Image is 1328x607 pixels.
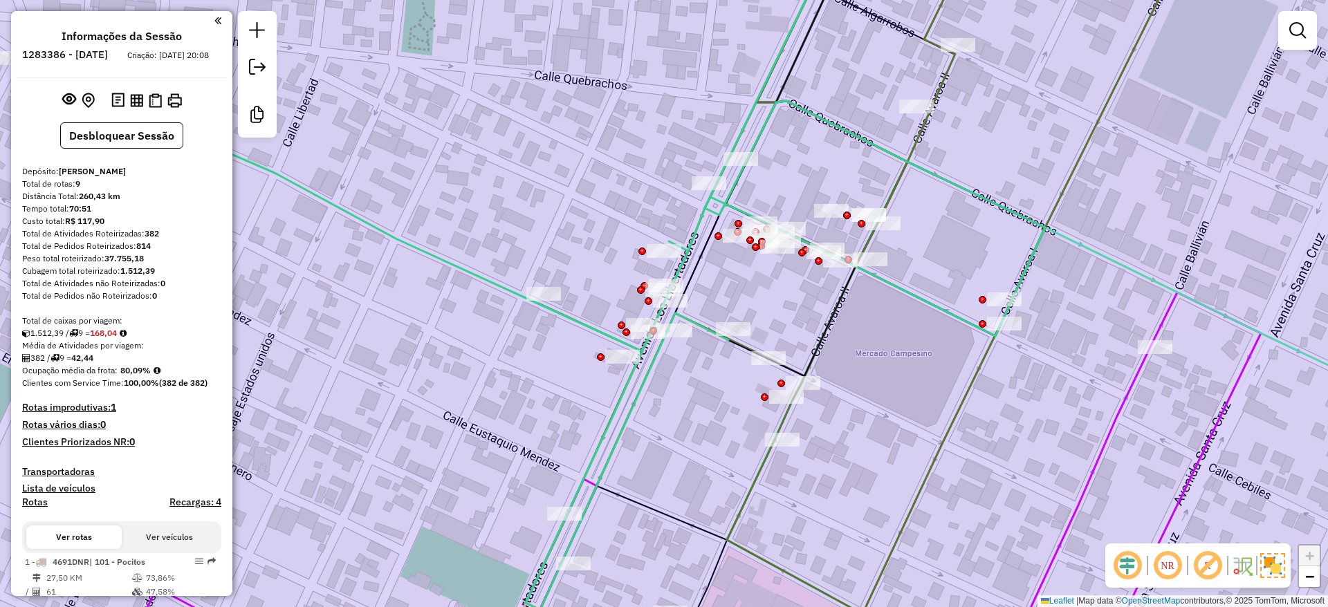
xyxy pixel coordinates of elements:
[60,122,183,149] button: Desbloquear Sessão
[90,328,117,338] strong: 168,04
[159,377,207,388] strong: (382 de 382)
[22,352,221,364] div: 382 / 9 =
[22,419,221,431] h4: Rotas vários dias:
[22,165,221,178] div: Depósito:
[89,557,145,567] span: | 101 - Pocitos
[62,30,182,43] h4: Informações da Sessão
[46,585,131,599] td: 61
[165,91,185,111] button: Imprimir Rotas
[71,353,93,363] strong: 42,44
[69,203,91,214] strong: 70:51
[145,585,215,599] td: 47,58%
[1231,554,1253,577] img: Fluxo de ruas
[136,241,151,251] strong: 814
[50,354,59,362] i: Total de rotas
[25,585,32,599] td: /
[26,525,122,549] button: Ver rotas
[145,228,159,239] strong: 382
[120,265,155,276] strong: 1.512,39
[59,166,126,176] strong: [PERSON_NAME]
[129,436,135,448] strong: 0
[1037,595,1328,607] div: Map data © contributors,© 2025 TomTom, Microsoft
[169,496,221,508] h4: Recargas: 4
[22,483,221,494] h4: Lista de veículos
[22,290,221,302] div: Total de Pedidos não Roteirizados:
[122,525,217,549] button: Ver veículos
[22,466,221,478] h4: Transportadoras
[22,365,118,375] span: Ocupação média da frota:
[111,401,116,413] strong: 1
[154,366,160,375] em: Média calculada utilizando a maior ocupação (%Peso ou %Cubagem) de cada rota da sessão. Rotas cro...
[207,557,216,566] em: Rota exportada
[152,290,157,301] strong: 0
[1122,596,1181,606] a: OpenStreetMap
[33,588,41,596] i: Total de Atividades
[120,365,151,375] strong: 80,09%
[160,278,165,288] strong: 0
[145,571,215,585] td: 73,86%
[1076,596,1078,606] span: |
[22,496,48,508] a: Rotas
[195,557,203,566] em: Opções
[1151,549,1184,582] span: Ocultar NR
[65,216,104,226] strong: R$ 117,90
[109,90,127,111] button: Logs desbloquear sessão
[243,101,271,132] a: Criar modelo
[22,265,221,277] div: Cubagem total roteirizado:
[243,53,271,84] a: Exportar sessão
[132,574,142,582] i: % de utilização do peso
[22,354,30,362] i: Total de Atividades
[22,277,221,290] div: Total de Atividades não Roteirizadas:
[69,329,78,337] i: Total de rotas
[1305,547,1314,564] span: +
[124,377,159,388] strong: 100,00%
[132,588,142,596] i: % de utilização da cubagem
[22,402,221,413] h4: Rotas improdutivas:
[100,418,106,431] strong: 0
[1299,566,1320,587] a: Zoom out
[146,91,165,111] button: Visualizar Romaneio
[1299,545,1320,566] a: Zoom in
[120,329,127,337] i: Meta Caixas/viagem: 186,20 Diferença: -18,16
[59,89,79,111] button: Exibir sessão original
[22,240,221,252] div: Total de Pedidos Roteirizados:
[22,48,108,61] h6: 1283386 - [DATE]
[122,49,214,62] div: Criação: [DATE] 20:08
[79,191,120,201] strong: 260,43 km
[1191,549,1224,582] span: Exibir rótulo
[75,178,80,189] strong: 9
[1111,549,1144,582] span: Ocultar deslocamento
[127,91,146,109] button: Visualizar relatório de Roteirização
[53,557,89,567] span: 4691DNR
[104,253,144,263] strong: 37.755,18
[22,178,221,190] div: Total de rotas:
[22,203,221,215] div: Tempo total:
[46,571,131,585] td: 27,50 KM
[79,90,98,111] button: Centralizar mapa no depósito ou ponto de apoio
[1041,596,1074,606] a: Leaflet
[22,327,221,339] div: 1.512,39 / 9 =
[214,12,221,28] a: Clique aqui para minimizar o painel
[22,315,221,327] div: Total de caixas por viagem:
[1260,553,1285,578] img: Exibir/Ocultar setores
[243,17,271,48] a: Nova sessão e pesquisa
[22,377,124,388] span: Clientes com Service Time:
[22,339,221,352] div: Média de Atividades por viagem:
[22,329,30,337] i: Cubagem total roteirizado
[22,190,221,203] div: Distância Total:
[22,436,221,448] h4: Clientes Priorizados NR:
[22,252,221,265] div: Peso total roteirizado:
[1305,568,1314,585] span: −
[22,227,221,240] div: Total de Atividades Roteirizadas:
[33,574,41,582] i: Distância Total
[25,557,145,567] span: 1 -
[22,215,221,227] div: Custo total:
[1284,17,1311,44] a: Exibir filtros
